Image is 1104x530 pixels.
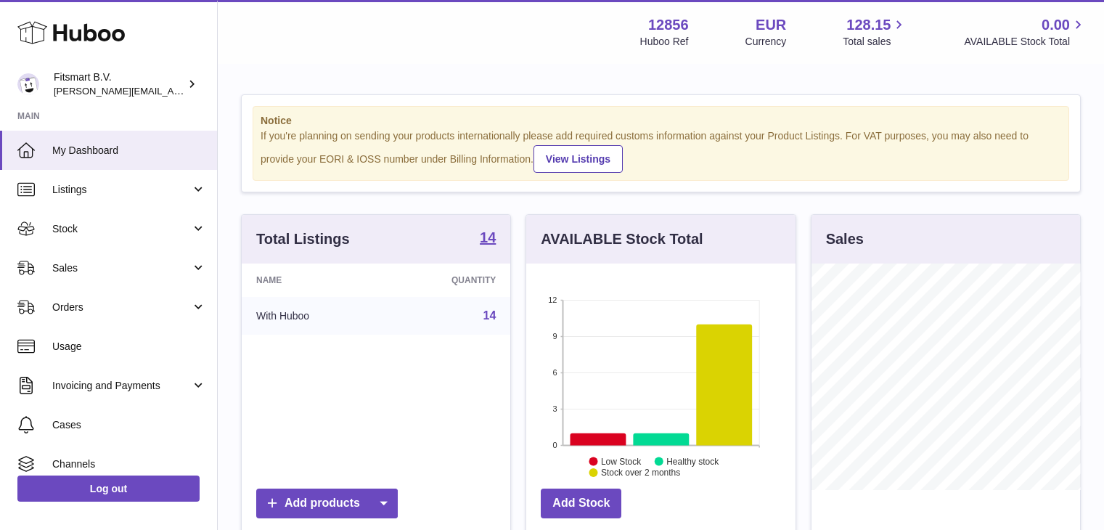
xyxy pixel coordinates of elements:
[52,301,191,314] span: Orders
[745,35,787,49] div: Currency
[242,297,383,335] td: With Huboo
[52,222,191,236] span: Stock
[17,476,200,502] a: Log out
[17,73,39,95] img: jonathan@leaderoo.com
[261,129,1061,173] div: If you're planning on sending your products internationally please add required customs informati...
[256,229,350,249] h3: Total Listings
[256,489,398,518] a: Add products
[52,183,191,197] span: Listings
[549,295,557,304] text: 12
[541,489,621,518] a: Add Stock
[964,35,1087,49] span: AVAILABLE Stock Total
[826,229,864,249] h3: Sales
[843,15,907,49] a: 128.15 Total sales
[533,145,623,173] a: View Listings
[54,85,291,97] span: [PERSON_NAME][EMAIL_ADDRESS][DOMAIN_NAME]
[541,229,703,249] h3: AVAILABLE Stock Total
[242,264,383,297] th: Name
[1042,15,1070,35] span: 0.00
[666,456,719,466] text: Healthy stock
[601,468,680,478] text: Stock over 2 months
[553,441,557,449] text: 0
[52,144,206,158] span: My Dashboard
[648,15,689,35] strong: 12856
[756,15,786,35] strong: EUR
[383,264,510,297] th: Quantity
[52,340,206,354] span: Usage
[261,114,1061,128] strong: Notice
[964,15,1087,49] a: 0.00 AVAILABLE Stock Total
[54,70,184,98] div: Fitsmart B.V.
[52,418,206,432] span: Cases
[553,368,557,377] text: 6
[843,35,907,49] span: Total sales
[846,15,891,35] span: 128.15
[52,261,191,275] span: Sales
[480,230,496,245] strong: 14
[601,456,642,466] text: Low Stock
[52,457,206,471] span: Channels
[52,379,191,393] span: Invoicing and Payments
[553,332,557,341] text: 9
[553,404,557,413] text: 3
[480,230,496,248] a: 14
[640,35,689,49] div: Huboo Ref
[483,309,496,322] a: 14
